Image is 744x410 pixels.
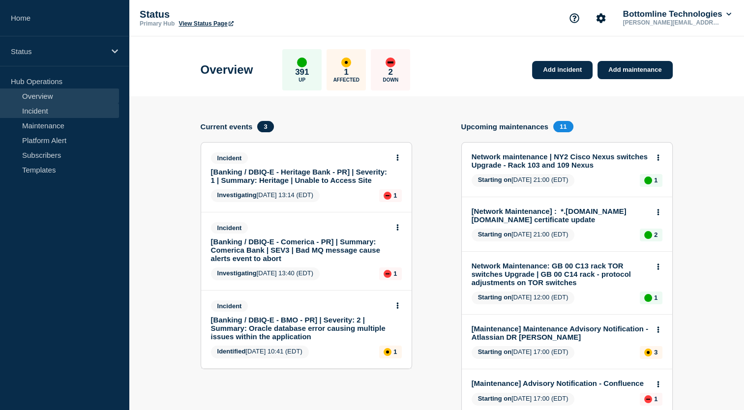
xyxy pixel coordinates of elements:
[201,122,253,131] h4: Current events
[295,67,309,77] p: 391
[654,395,657,403] p: 1
[472,346,575,359] span: [DATE] 17:00 (EDT)
[393,270,397,277] p: 1
[472,393,575,406] span: [DATE] 17:00 (EDT)
[344,67,349,77] p: 1
[386,58,395,67] div: down
[11,47,105,56] p: Status
[591,8,611,29] button: Account settings
[140,9,336,20] p: Status
[478,293,512,301] span: Starting on
[532,61,593,79] a: Add incident
[553,121,573,132] span: 11
[217,269,257,277] span: Investigating
[217,348,246,355] span: Identified
[211,346,309,358] span: [DATE] 10:41 (EDT)
[621,19,723,26] p: [PERSON_NAME][EMAIL_ADDRESS][PERSON_NAME][DOMAIN_NAME]
[472,324,649,341] a: [Maintenance] Maintenance Advisory Notification - Atlassian DR [PERSON_NAME]
[211,189,320,202] span: [DATE] 13:14 (EDT)
[333,77,359,83] p: Affected
[472,229,575,241] span: [DATE] 21:00 (EDT)
[211,237,388,263] a: [Banking / DBIQ-E - Comerica - PR] | Summary: Comerica Bank | SEV3 | Bad MQ message cause alerts ...
[461,122,549,131] h4: Upcoming maintenances
[211,316,388,341] a: [Banking / DBIQ-E - BMO - PR] | Severity: 2 | Summary: Oracle database error causing multiple iss...
[654,294,657,301] p: 1
[472,152,649,169] a: Network maintenance | NY2 Cisco Nexus switches Upgrade - Rack 103 and 109 Nexus
[211,152,248,164] span: Incident
[478,348,512,355] span: Starting on
[644,294,652,302] div: up
[478,231,512,238] span: Starting on
[654,176,657,184] p: 1
[654,349,657,356] p: 3
[472,207,649,224] a: [Network Maintenance] : *.[DOMAIN_NAME] [DOMAIN_NAME] certificate update
[384,348,391,356] div: affected
[564,8,585,29] button: Support
[341,58,351,67] div: affected
[383,77,398,83] p: Down
[654,231,657,238] p: 2
[211,222,248,234] span: Incident
[388,67,393,77] p: 2
[257,121,273,132] span: 3
[384,192,391,200] div: down
[644,395,652,403] div: down
[644,349,652,356] div: affected
[472,174,575,187] span: [DATE] 21:00 (EDT)
[298,77,305,83] p: Up
[393,348,397,355] p: 1
[140,20,175,27] p: Primary Hub
[179,20,233,27] a: View Status Page
[384,270,391,278] div: down
[211,300,248,312] span: Incident
[393,192,397,199] p: 1
[472,292,575,304] span: [DATE] 12:00 (EDT)
[201,63,253,77] h1: Overview
[644,231,652,239] div: up
[597,61,672,79] a: Add maintenance
[297,58,307,67] div: up
[472,262,649,287] a: Network Maintenance: GB 00 C13 rack TOR switches Upgrade | GB 00 C14 rack - protocol adjustments ...
[621,9,733,19] button: Bottomline Technologies
[211,168,388,184] a: [Banking / DBIQ-E - Heritage Bank - PR] | Severity: 1 | Summary: Heritage | Unable to Access Site
[478,176,512,183] span: Starting on
[217,191,257,199] span: Investigating
[211,267,320,280] span: [DATE] 13:40 (EDT)
[472,379,649,387] a: [Maintenance] Advisory Notification - Confluence
[478,395,512,402] span: Starting on
[644,176,652,184] div: up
